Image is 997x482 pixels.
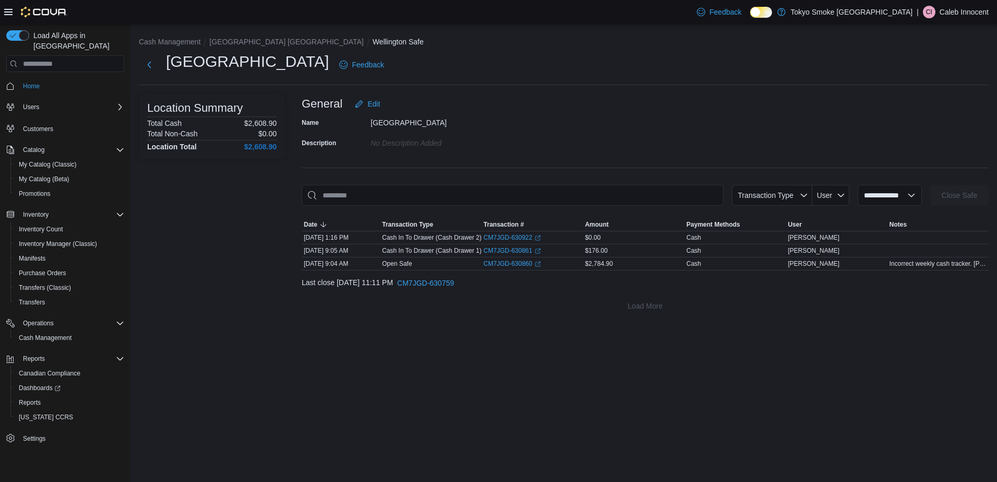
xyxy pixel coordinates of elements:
[19,317,58,330] button: Operations
[29,30,124,51] span: Load All Apps in [GEOGRAPHIC_DATA]
[15,396,124,409] span: Reports
[304,220,317,229] span: Date
[15,411,124,424] span: Washington CCRS
[302,119,319,127] label: Name
[2,100,128,114] button: Users
[15,382,124,394] span: Dashboards
[19,101,124,113] span: Users
[2,316,128,331] button: Operations
[10,331,128,345] button: Cash Management
[788,233,839,242] span: [PERSON_NAME]
[788,246,839,255] span: [PERSON_NAME]
[788,220,802,229] span: User
[10,280,128,295] button: Transfers (Classic)
[15,223,124,236] span: Inventory Count
[382,220,433,229] span: Transaction Type
[930,185,989,206] button: Close Safe
[732,185,812,206] button: Transaction Type
[583,218,684,231] button: Amount
[15,238,124,250] span: Inventory Manager (Classic)
[2,207,128,222] button: Inventory
[10,172,128,186] button: My Catalog (Beta)
[483,246,540,255] a: CM7JGD-630861External link
[352,60,384,70] span: Feedback
[686,220,740,229] span: Payment Methods
[10,410,128,425] button: [US_STATE] CCRS
[19,334,72,342] span: Cash Management
[15,411,77,424] a: [US_STATE] CCRS
[10,295,128,310] button: Transfers
[2,78,128,93] button: Home
[817,191,833,199] span: User
[19,284,71,292] span: Transfers (Classic)
[889,220,907,229] span: Notes
[166,51,329,72] h1: [GEOGRAPHIC_DATA]
[19,144,49,156] button: Catalog
[23,434,45,443] span: Settings
[19,398,41,407] span: Reports
[923,6,935,18] div: Caleb Innocent
[373,38,424,46] button: Wellington Safe
[15,252,50,265] a: Manifests
[535,248,541,254] svg: External link
[10,222,128,237] button: Inventory Count
[19,269,66,277] span: Purchase Orders
[585,220,609,229] span: Amount
[382,233,482,242] p: Cash In To Drawer (Cash Drawer 2)
[19,413,73,421] span: [US_STATE] CCRS
[382,246,482,255] p: Cash In To Drawer (Cash Drawer 1)
[367,99,380,109] span: Edit
[15,223,67,236] a: Inventory Count
[147,102,243,114] h3: Location Summary
[23,210,49,219] span: Inventory
[23,355,45,363] span: Reports
[585,233,601,242] span: $0.00
[788,260,839,268] span: [PERSON_NAME]
[139,54,160,75] button: Next
[15,238,101,250] a: Inventory Manager (Classic)
[19,352,124,365] span: Reports
[750,7,772,18] input: Dark Mode
[244,119,277,127] p: $2,608.90
[15,367,85,380] a: Canadian Compliance
[23,125,53,133] span: Customers
[917,6,919,18] p: |
[147,130,198,138] h6: Total Non-Cash
[209,38,363,46] button: [GEOGRAPHIC_DATA] [GEOGRAPHIC_DATA]
[139,37,989,49] nav: An example of EuiBreadcrumbs
[812,185,849,206] button: User
[15,332,76,344] a: Cash Management
[483,220,524,229] span: Transaction #
[15,158,124,171] span: My Catalog (Classic)
[15,296,49,309] a: Transfers
[19,208,53,221] button: Inventory
[686,260,701,268] div: Cash
[535,235,541,241] svg: External link
[19,384,61,392] span: Dashboards
[23,146,44,154] span: Catalog
[23,82,40,90] span: Home
[15,252,124,265] span: Manifests
[19,208,124,221] span: Inventory
[10,251,128,266] button: Manifests
[19,190,51,198] span: Promotions
[302,218,380,231] button: Date
[15,187,55,200] a: Promotions
[926,6,932,18] span: CI
[19,79,124,92] span: Home
[791,6,913,18] p: Tokyo Smoke [GEOGRAPHIC_DATA]
[15,173,124,185] span: My Catalog (Beta)
[10,266,128,280] button: Purchase Orders
[686,233,701,242] div: Cash
[302,296,989,316] button: Load More
[15,267,124,279] span: Purchase Orders
[258,130,277,138] p: $0.00
[15,367,124,380] span: Canadian Compliance
[786,218,887,231] button: User
[10,395,128,410] button: Reports
[19,432,50,445] a: Settings
[397,278,454,288] span: CM7JGD-630759
[15,281,75,294] a: Transfers (Classic)
[738,191,794,199] span: Transaction Type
